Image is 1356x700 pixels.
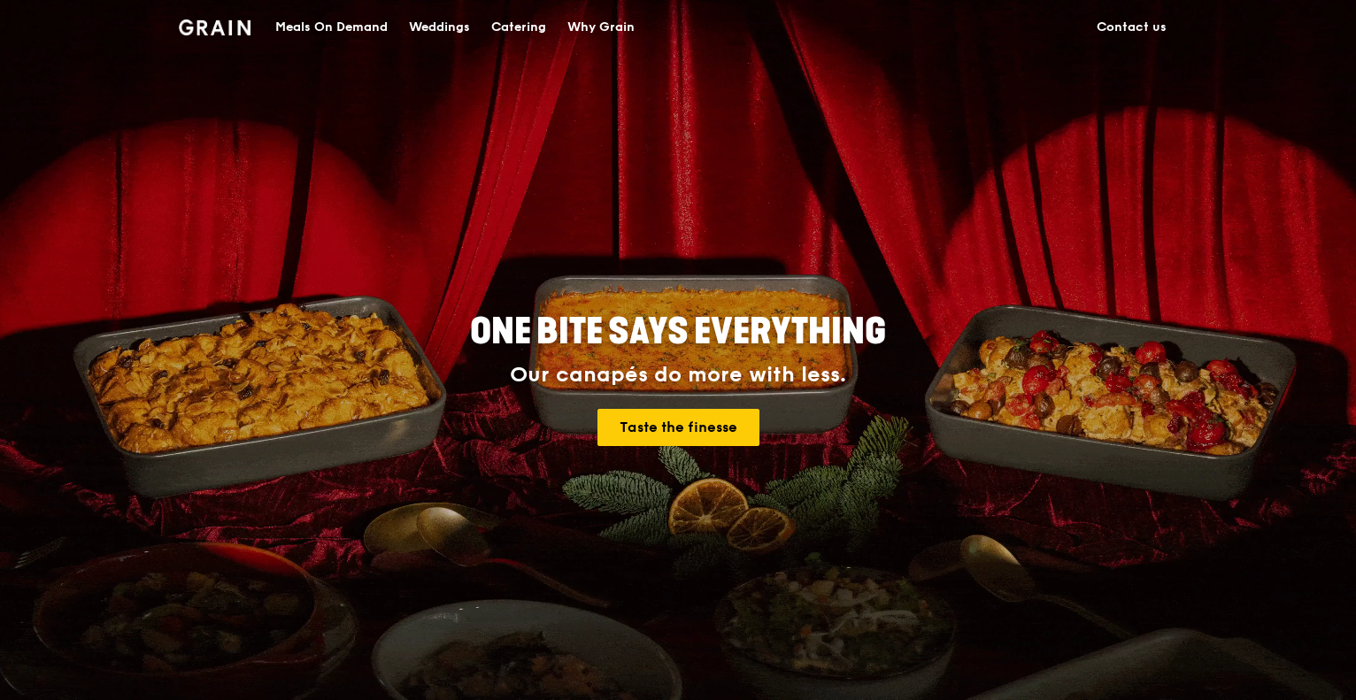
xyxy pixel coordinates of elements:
div: Weddings [409,1,470,54]
div: Why Grain [567,1,635,54]
a: Contact us [1086,1,1177,54]
div: Catering [491,1,546,54]
a: Why Grain [557,1,645,54]
div: Meals On Demand [275,1,388,54]
span: ONE BITE SAYS EVERYTHING [470,311,886,353]
a: Taste the finesse [597,409,759,446]
a: Catering [481,1,557,54]
a: Weddings [398,1,481,54]
div: Our canapés do more with less. [359,363,997,388]
img: Grain [179,19,250,35]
